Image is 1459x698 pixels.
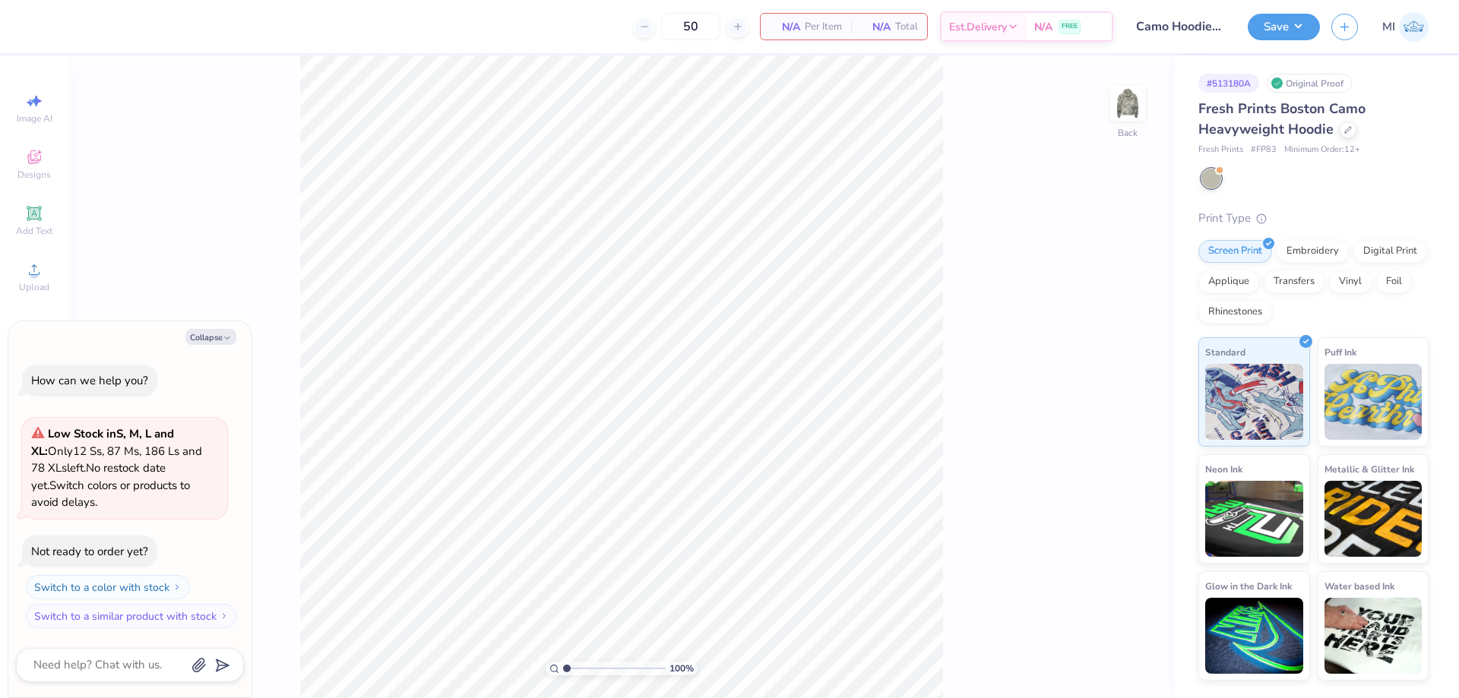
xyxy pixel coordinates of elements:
[1034,19,1052,35] span: N/A
[895,19,918,35] span: Total
[1399,12,1429,42] img: Mark Isaac
[172,583,182,592] img: Switch to a color with stock
[185,329,236,345] button: Collapse
[1205,598,1303,674] img: Glow in the Dark Ink
[31,426,174,459] strong: Low Stock in S, M, L and XL :
[1248,14,1320,40] button: Save
[31,460,166,493] span: No restock date yet.
[1125,11,1236,42] input: Untitled Design
[1251,144,1277,156] span: # FP83
[1198,240,1272,263] div: Screen Print
[1205,461,1242,477] span: Neon Ink
[1382,12,1429,42] a: MI
[1324,598,1423,674] img: Water based Ink
[1062,21,1078,32] span: FREE
[1205,481,1303,557] img: Neon Ink
[1205,578,1292,594] span: Glow in the Dark Ink
[1267,74,1352,93] div: Original Proof
[1353,240,1427,263] div: Digital Print
[1205,344,1245,360] span: Standard
[1198,74,1259,93] div: # 513180A
[26,575,190,599] button: Switch to a color with stock
[661,13,720,40] input: – –
[26,604,237,628] button: Switch to a similar product with stock
[17,112,52,125] span: Image AI
[17,169,51,181] span: Designs
[805,19,842,35] span: Per Item
[31,544,148,559] div: Not ready to order yet?
[1324,364,1423,440] img: Puff Ink
[1198,144,1243,156] span: Fresh Prints
[1277,240,1349,263] div: Embroidery
[1324,578,1394,594] span: Water based Ink
[1324,461,1414,477] span: Metallic & Glitter Ink
[1198,210,1429,227] div: Print Type
[16,225,52,237] span: Add Text
[1198,301,1272,324] div: Rhinestones
[1284,144,1360,156] span: Minimum Order: 12 +
[1198,270,1259,293] div: Applique
[1264,270,1324,293] div: Transfers
[1205,364,1303,440] img: Standard
[770,19,800,35] span: N/A
[1382,18,1395,36] span: MI
[1376,270,1412,293] div: Foil
[669,662,694,675] span: 100 %
[1324,481,1423,557] img: Metallic & Glitter Ink
[1112,88,1143,118] img: Back
[1118,126,1138,140] div: Back
[19,281,49,293] span: Upload
[860,19,891,35] span: N/A
[949,19,1007,35] span: Est. Delivery
[1324,344,1356,360] span: Puff Ink
[220,611,229,621] img: Switch to a similar product with stock
[31,426,202,510] span: Only 12 Ss, 87 Ms, 186 Ls and 78 XLs left. Switch colors or products to avoid delays.
[1198,99,1366,138] span: Fresh Prints Boston Camo Heavyweight Hoodie
[1329,270,1372,293] div: Vinyl
[31,373,148,388] div: How can we help you?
